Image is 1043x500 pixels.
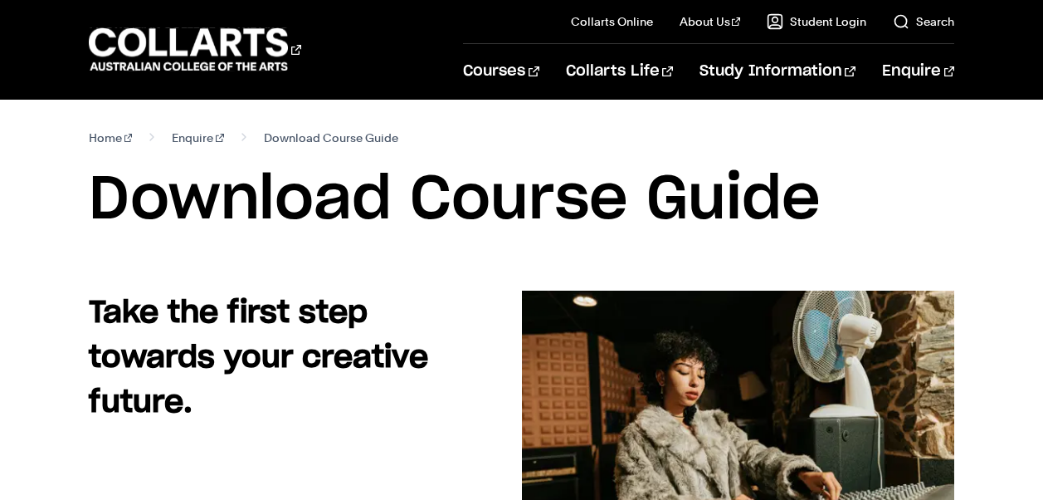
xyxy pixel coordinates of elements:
a: About Us [680,13,741,30]
a: Home [89,126,133,150]
a: Enquire [882,44,954,99]
a: Search [893,13,954,30]
a: Student Login [767,13,866,30]
a: Courses [463,44,539,99]
strong: Take the first step towards your creative future. [89,298,428,418]
a: Collarts Online [571,13,653,30]
div: Go to homepage [89,26,301,73]
a: Collarts Life [566,44,673,99]
a: Study Information [699,44,855,99]
a: Enquire [172,126,224,150]
span: Download Course Guide [264,126,398,150]
h1: Download Course Guide [89,163,954,238]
